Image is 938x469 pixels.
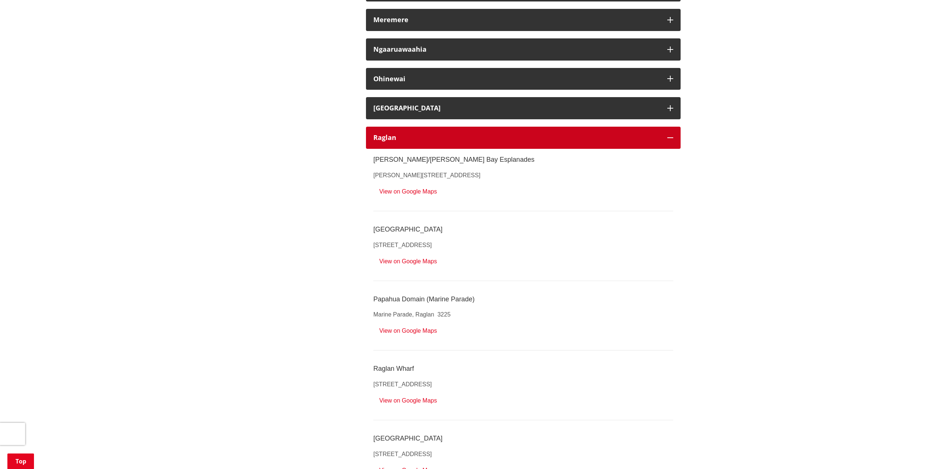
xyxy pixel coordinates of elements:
a: View on Google Maps [373,398,437,404]
h4: [PERSON_NAME]/[PERSON_NAME] Bay Esplanades [373,156,673,164]
h3: Meremere [373,16,660,24]
p: [PERSON_NAME][STREET_ADDRESS] [373,171,673,180]
p: Marine Parade, Raglan 3225 [373,310,673,319]
a: View on Google Maps [373,189,437,195]
button: Ngaaruawaahia [366,38,681,61]
h3: Raglan [373,134,660,141]
button: Raglan [366,127,681,149]
h3: Ngaaruawaahia [373,46,660,53]
p: [STREET_ADDRESS] [373,450,673,459]
h3: Ohinewai [373,75,660,83]
h3: [GEOGRAPHIC_DATA] [373,105,660,112]
h4: Papahua Domain (Marine Parade) [373,296,673,303]
button: [GEOGRAPHIC_DATA] [366,97,681,119]
button: Meremere [366,9,681,31]
button: Ohinewai [366,68,681,90]
h4: [GEOGRAPHIC_DATA] [373,226,673,233]
a: View on Google Maps [373,259,437,264]
iframe: Messenger Launcher [904,438,931,465]
h4: Raglan Wharf [373,365,673,373]
a: Top [7,453,34,469]
p: [STREET_ADDRESS] [373,241,673,250]
h4: [GEOGRAPHIC_DATA] [373,435,673,442]
p: [STREET_ADDRESS] [373,380,673,389]
a: View on Google Maps [373,328,437,334]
